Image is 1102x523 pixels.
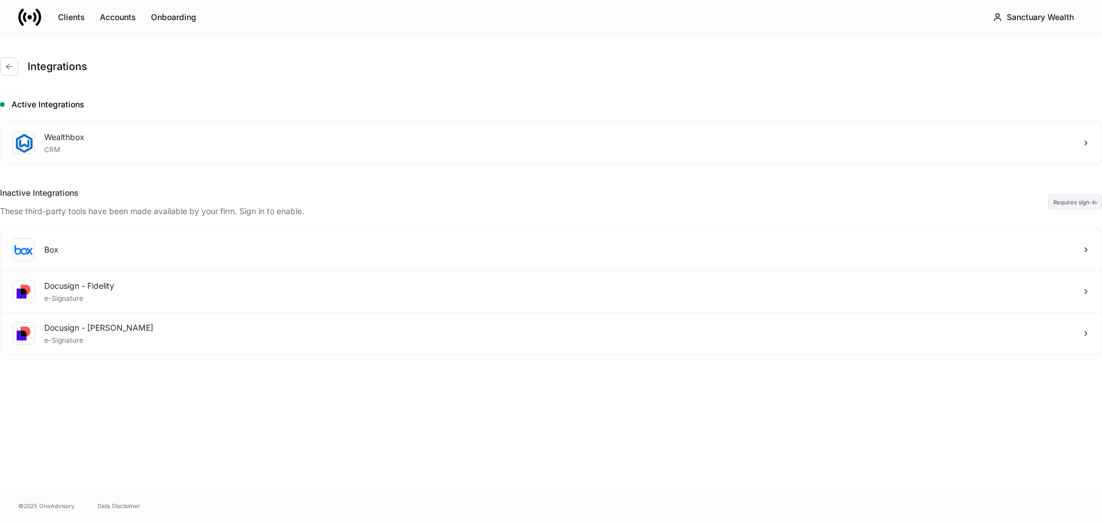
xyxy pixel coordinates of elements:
div: Clients [58,11,85,23]
div: Docusign - Fidelity [44,280,114,292]
a: Data Disclaimer [98,501,140,510]
span: © 2025 OneAdvisory [18,501,75,510]
div: Accounts [100,11,136,23]
img: oYqM9ojoZLfzCHUefNbBcWHcyDPbQKagtYciMC8pFl3iZXy3dU33Uwy+706y+0q2uJ1ghNQf2OIHrSh50tUd9HaB5oMc62p0G... [14,245,33,255]
div: Docusign - [PERSON_NAME] [44,322,153,334]
h5: Active Integrations [11,99,1102,110]
div: e-Signature [44,292,114,303]
div: Wealthbox [44,131,84,143]
div: CRM [44,143,84,154]
div: e-Signature [44,334,153,345]
h4: Integrations [28,60,87,73]
div: Sanctuary Wealth [1007,11,1074,23]
div: Onboarding [151,11,196,23]
div: Requires sign-in [1048,195,1102,210]
div: Box [44,244,59,255]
